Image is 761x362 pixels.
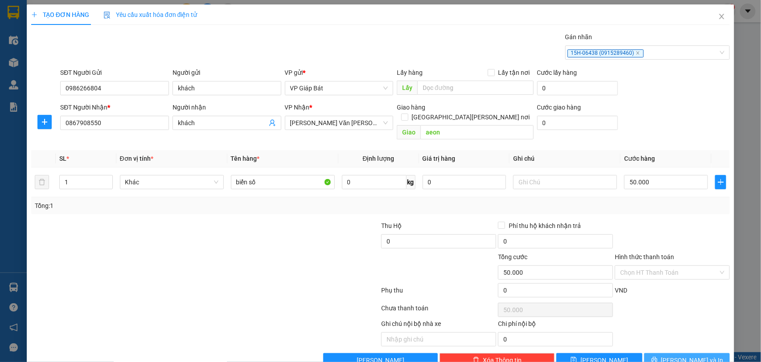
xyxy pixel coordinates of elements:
span: Giá trị hàng [423,155,456,162]
span: VP Nhận [285,104,310,111]
span: Tên hàng [231,155,260,162]
input: Nhập ghi chú [381,332,496,346]
span: Đơn vị tính [120,155,153,162]
img: icon [103,12,111,19]
span: up [105,177,111,182]
button: plus [37,115,52,129]
span: SL [59,155,66,162]
label: Cước lấy hàng [537,69,577,76]
span: Cước hàng [624,155,655,162]
span: Yêu cầu xuất hóa đơn điện tử [103,11,197,18]
span: close [636,51,640,55]
input: Dọc đường [417,81,534,95]
input: Ghi Chú [513,175,617,189]
span: Increase Value [103,175,112,182]
span: Định lượng [363,155,395,162]
span: Lấy [397,81,417,95]
span: Thu Hộ [381,222,402,229]
button: Close [709,4,734,29]
span: VP Nguyễn Văn Linh [290,116,388,130]
span: kg [407,175,415,189]
span: plus [31,12,37,18]
span: Decrease Value [103,182,112,189]
span: Khác [125,175,218,189]
div: Chưa thanh toán [381,303,498,319]
span: Giao [397,125,420,139]
div: SĐT Người Gửi [60,68,169,77]
div: VP gửi [285,68,394,77]
span: Tổng cước [498,253,527,260]
span: [GEOGRAPHIC_DATA][PERSON_NAME] nơi [408,112,534,122]
input: Cước giao hàng [537,116,618,130]
span: close [718,13,725,20]
input: Dọc đường [420,125,534,139]
label: Gán nhãn [565,33,592,41]
div: Chi phí nội bộ [498,319,613,332]
span: user-add [269,119,276,126]
span: Lấy tận nơi [495,68,534,77]
span: VND [615,287,627,294]
div: Phụ thu [381,285,498,301]
div: Tổng: 1 [35,201,294,211]
input: 0 [423,175,506,189]
input: Cước lấy hàng [537,81,618,95]
button: plus [715,175,726,189]
span: Giao hàng [397,104,425,111]
div: Ghi chú nội bộ nhà xe [381,319,496,332]
span: plus [716,179,726,186]
button: delete [35,175,49,189]
span: 15H-06438 (0915289460) [568,49,644,57]
div: Người gửi [173,68,281,77]
input: VD: Bàn, Ghế [231,175,335,189]
label: Cước giao hàng [537,104,581,111]
span: Lấy hàng [397,69,423,76]
span: VP Giáp Bát [290,81,388,95]
div: Người nhận [173,102,281,112]
span: plus [38,118,51,126]
span: TẠO ĐƠN HÀNG [31,11,89,18]
th: Ghi chú [510,150,621,167]
span: Phí thu hộ khách nhận trả [505,221,584,231]
label: Hình thức thanh toán [615,253,674,260]
div: SĐT Người Nhận [60,102,169,112]
span: down [105,183,111,188]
